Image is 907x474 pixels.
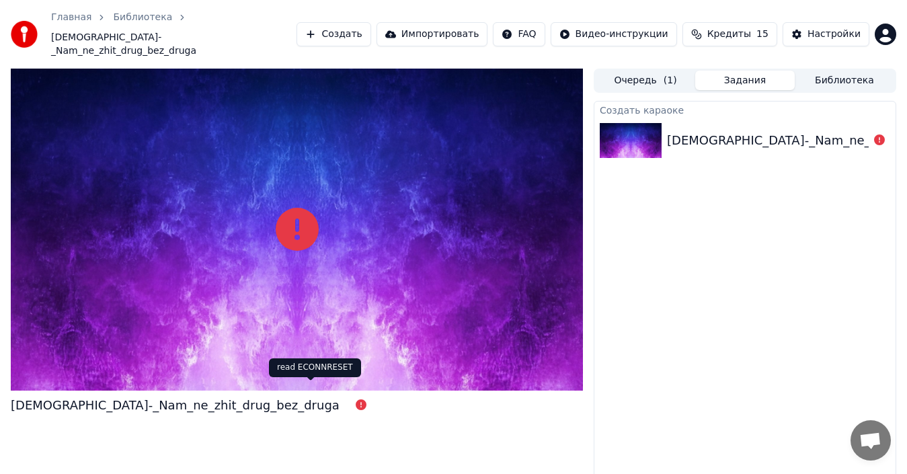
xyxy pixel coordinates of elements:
[851,420,891,461] div: Открытый чат
[113,11,172,24] a: Библиотека
[297,22,370,46] button: Создать
[269,358,361,377] div: read ECONNRESET
[551,22,677,46] button: Видео-инструкции
[11,396,340,415] div: [DEMOGRAPHIC_DATA]-_Nam_ne_zhit_drug_bez_druga
[493,22,545,46] button: FAQ
[695,71,795,90] button: Задания
[377,22,488,46] button: Импортировать
[594,102,896,118] div: Создать караоке
[756,28,768,41] span: 15
[807,28,861,41] div: Настройки
[664,74,677,87] span: ( 1 )
[707,28,751,41] span: Кредиты
[783,22,869,46] button: Настройки
[11,21,38,48] img: youka
[596,71,695,90] button: Очередь
[795,71,894,90] button: Библиотека
[682,22,777,46] button: Кредиты15
[51,11,91,24] a: Главная
[51,11,297,58] nav: breadcrumb
[51,31,297,58] span: [DEMOGRAPHIC_DATA]-_Nam_ne_zhit_drug_bez_druga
